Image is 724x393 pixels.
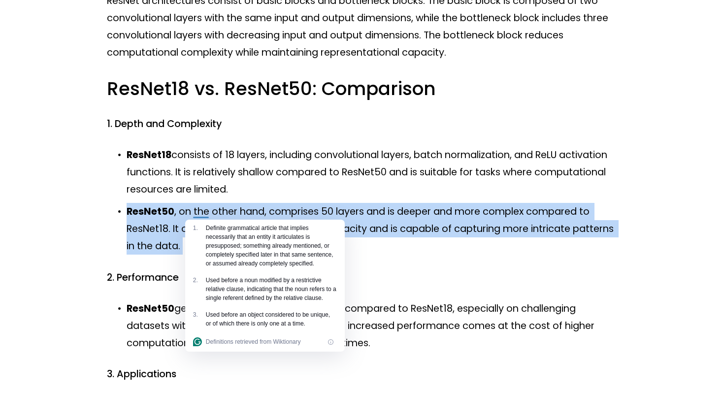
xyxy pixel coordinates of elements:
strong: ResNet18 [127,148,171,162]
strong: ResNet50 [127,205,174,218]
h4: 3. Applications [107,367,617,381]
h4: 2. Performance [107,271,617,284]
p: generally achieves higher accuracy compared to ResNet18, especially on challenging datasets with ... [127,300,617,352]
h3: ResNet18 vs. ResNet50: Comparison [107,77,617,101]
h4: 1. Depth and Complexity [107,117,617,131]
strong: ResNet50 [127,302,174,315]
p: consists of 18 layers, including convolutional layers, batch normalization, and ReLU activation f... [127,146,617,198]
p: , on the other hand, comprises 50 layers and is deeper and more complex compared to ResNet18. It ... [127,203,617,255]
